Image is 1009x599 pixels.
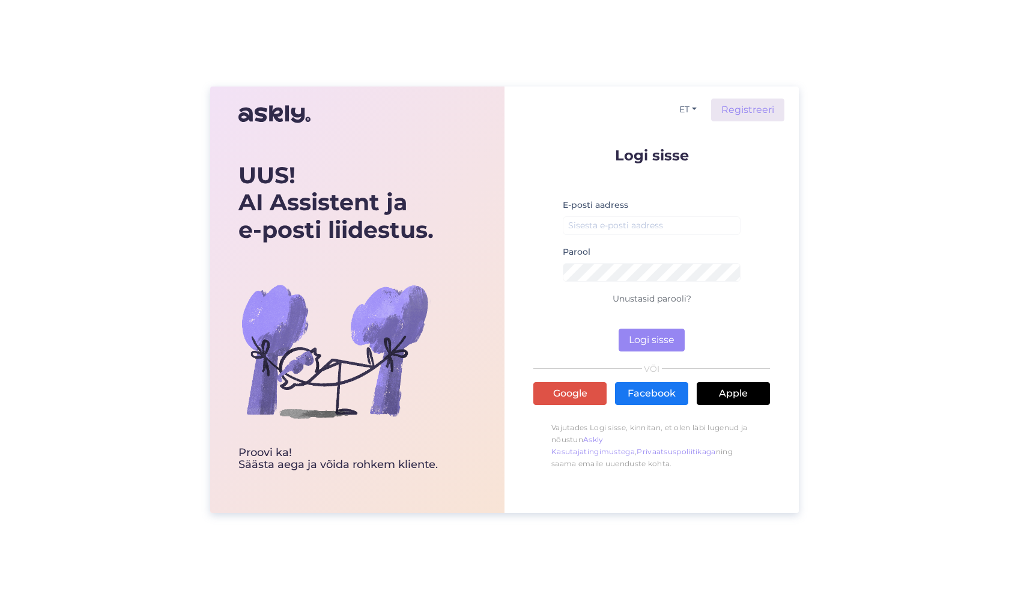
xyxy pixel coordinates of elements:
[238,255,431,447] img: bg-askly
[642,365,662,373] span: VÕI
[613,293,691,304] a: Unustasid parooli?
[533,382,607,405] a: Google
[637,447,715,456] a: Privaatsuspoliitikaga
[563,246,590,258] label: Parool
[563,199,628,211] label: E-posti aadress
[615,382,688,405] a: Facebook
[238,447,438,471] div: Proovi ka! Säästa aega ja võida rohkem kliente.
[697,382,770,405] a: Apple
[238,162,438,244] div: UUS! AI Assistent ja e-posti liidestus.
[619,329,685,351] button: Logi sisse
[238,100,311,129] img: Askly
[674,101,701,118] button: ET
[551,435,635,456] a: Askly Kasutajatingimustega
[533,148,770,163] p: Logi sisse
[533,416,770,476] p: Vajutades Logi sisse, kinnitan, et olen läbi lugenud ja nõustun , ning saama emaile uuenduste kohta.
[563,216,741,235] input: Sisesta e-posti aadress
[711,99,784,121] a: Registreeri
